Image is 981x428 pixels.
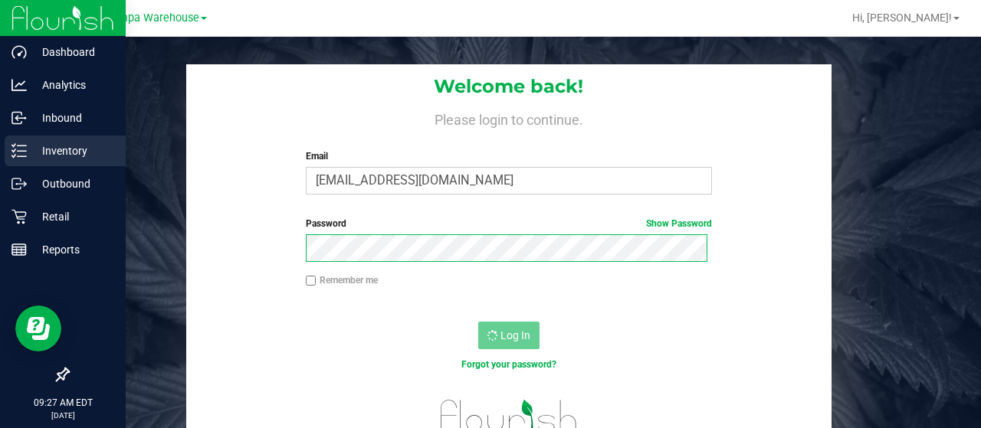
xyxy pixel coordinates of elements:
[27,240,119,259] p: Reports
[11,176,27,191] inline-svg: Outbound
[306,149,713,163] label: Email
[27,109,119,127] p: Inbound
[106,11,199,25] span: Tampa Warehouse
[27,43,119,61] p: Dashboard
[11,209,27,224] inline-svg: Retail
[306,218,346,229] span: Password
[186,77,831,96] h1: Welcome back!
[11,44,27,60] inline-svg: Dashboard
[11,242,27,257] inline-svg: Reports
[7,410,119,421] p: [DATE]
[461,359,556,370] a: Forgot your password?
[27,175,119,193] p: Outbound
[306,273,378,287] label: Remember me
[27,76,119,94] p: Analytics
[646,218,712,229] a: Show Password
[15,305,61,351] iframe: Resource center
[306,276,317,286] input: Remember me
[852,11,952,24] span: Hi, [PERSON_NAME]!
[186,109,831,128] h4: Please login to continue.
[27,207,119,226] p: Retail
[11,143,27,158] inline-svg: Inventory
[11,110,27,126] inline-svg: Inbound
[500,329,530,341] span: Log In
[11,77,27,93] inline-svg: Analytics
[478,322,540,349] button: Log In
[7,396,119,410] p: 09:27 AM EDT
[27,142,119,160] p: Inventory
